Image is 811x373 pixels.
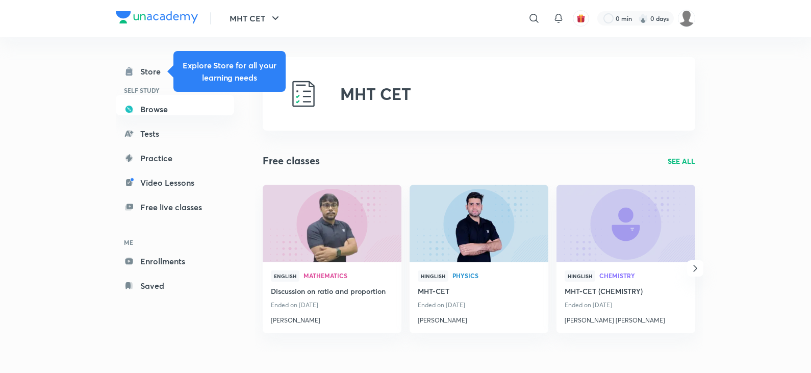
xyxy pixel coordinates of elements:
a: Practice [116,148,234,168]
a: Discussion on ratio and proportion [271,286,393,299]
img: new-thumbnail [555,184,696,263]
a: Tests [116,123,234,144]
span: Chemistry [599,272,687,279]
a: Company Logo [116,11,198,26]
a: Chemistry [599,272,687,280]
a: SEE ALL [668,156,695,166]
img: streak [638,13,648,23]
img: new-thumbnail [408,184,549,263]
h5: Explore Store for all your learning needs [182,59,277,84]
span: English [271,270,299,282]
a: Enrollments [116,251,234,271]
a: Free live classes [116,197,234,217]
a: new-thumbnail [556,185,695,262]
a: [PERSON_NAME] [418,312,540,325]
a: MHT-CET [418,286,540,299]
h6: ME [116,234,234,251]
p: Ended on [DATE] [271,299,393,312]
span: Hinglish [418,270,448,282]
button: avatar [573,10,589,27]
h2: Free classes [263,153,320,168]
p: Ended on [DATE] [418,299,540,312]
a: [PERSON_NAME] [PERSON_NAME] [565,312,687,325]
a: Physics [452,272,540,280]
a: Store [116,61,234,82]
img: Vivek Patil [678,10,695,27]
h6: SELF STUDY [116,82,234,99]
a: new-thumbnail [410,185,548,262]
p: Ended on [DATE] [565,299,687,312]
a: Video Lessons [116,172,234,193]
span: Hinglish [565,270,595,282]
a: Browse [116,99,234,119]
div: Store [140,65,167,78]
img: new-thumbnail [261,184,402,263]
a: Mathematics [303,272,393,280]
a: MHT-CET (CHEMISTRY) [565,286,687,299]
img: Company Logo [116,11,198,23]
img: avatar [576,14,586,23]
span: Physics [452,272,540,279]
a: [PERSON_NAME] [271,312,393,325]
a: new-thumbnail [263,185,401,262]
img: MHT CET [287,78,320,110]
h2: MHT CET [340,84,411,104]
button: MHT CET [223,8,288,29]
a: Saved [116,276,234,296]
span: Mathematics [303,272,393,279]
